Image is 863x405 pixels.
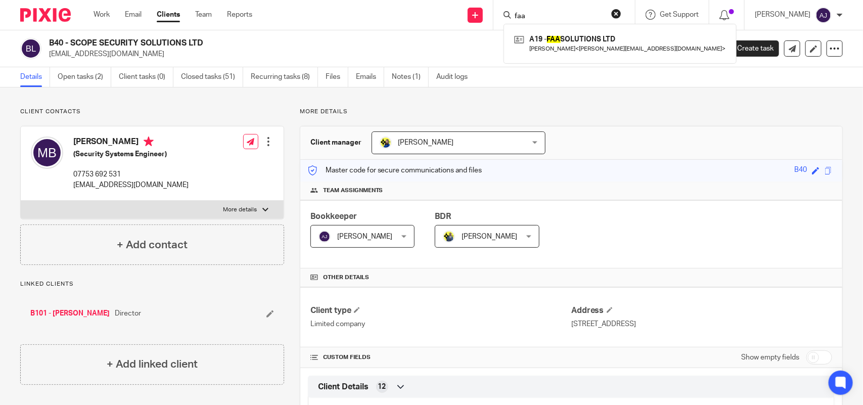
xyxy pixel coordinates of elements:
[310,212,357,220] span: Bookkeeper
[94,10,110,20] a: Work
[660,11,699,18] span: Get Support
[125,10,142,20] a: Email
[436,67,475,87] a: Audit logs
[20,280,284,288] p: Linked clients
[119,67,173,87] a: Client tasks (0)
[20,108,284,116] p: Client contacts
[107,356,198,372] h4: + Add linked client
[741,352,799,363] label: Show empty fields
[58,67,111,87] a: Open tasks (2)
[323,187,383,195] span: Team assignments
[462,233,517,240] span: [PERSON_NAME]
[144,137,154,147] i: Primary
[310,305,571,316] h4: Client type
[310,138,361,148] h3: Client manager
[308,165,482,175] p: Master code for secure communications and files
[310,353,571,362] h4: CUSTOM FIELDS
[73,180,189,190] p: [EMAIL_ADDRESS][DOMAIN_NAME]
[380,137,392,149] img: Bobo-Starbridge%201.jpg
[571,319,832,329] p: [STREET_ADDRESS]
[356,67,384,87] a: Emails
[443,231,455,243] img: Dennis-Starbridge.jpg
[181,67,243,87] a: Closed tasks (51)
[20,8,71,22] img: Pixie
[323,274,369,282] span: Other details
[31,137,63,169] img: svg%3E
[20,38,41,59] img: svg%3E
[398,139,454,146] span: [PERSON_NAME]
[49,38,574,49] h2: B40 - SCOPE SECURITY SOLUTIONS LTD
[392,67,429,87] a: Notes (1)
[115,308,141,319] span: Director
[319,231,331,243] img: svg%3E
[227,10,252,20] a: Reports
[49,49,705,59] p: [EMAIL_ADDRESS][DOMAIN_NAME]
[300,108,843,116] p: More details
[310,319,571,329] p: Limited company
[571,305,832,316] h4: Address
[30,308,110,319] a: B101 - [PERSON_NAME]
[73,169,189,179] p: 07753 692 531
[337,233,393,240] span: [PERSON_NAME]
[117,237,188,253] h4: + Add contact
[815,7,832,23] img: svg%3E
[720,40,779,57] a: Create task
[514,12,605,21] input: Search
[20,67,50,87] a: Details
[755,10,810,20] p: [PERSON_NAME]
[223,206,257,214] p: More details
[318,382,369,392] span: Client Details
[611,9,621,19] button: Clear
[73,137,189,149] h4: [PERSON_NAME]
[435,212,451,220] span: BDR
[326,67,348,87] a: Files
[378,382,386,392] span: 12
[251,67,318,87] a: Recurring tasks (8)
[73,149,189,159] h5: (Security Systems Engineer)
[157,10,180,20] a: Clients
[794,165,807,176] div: B40
[195,10,212,20] a: Team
